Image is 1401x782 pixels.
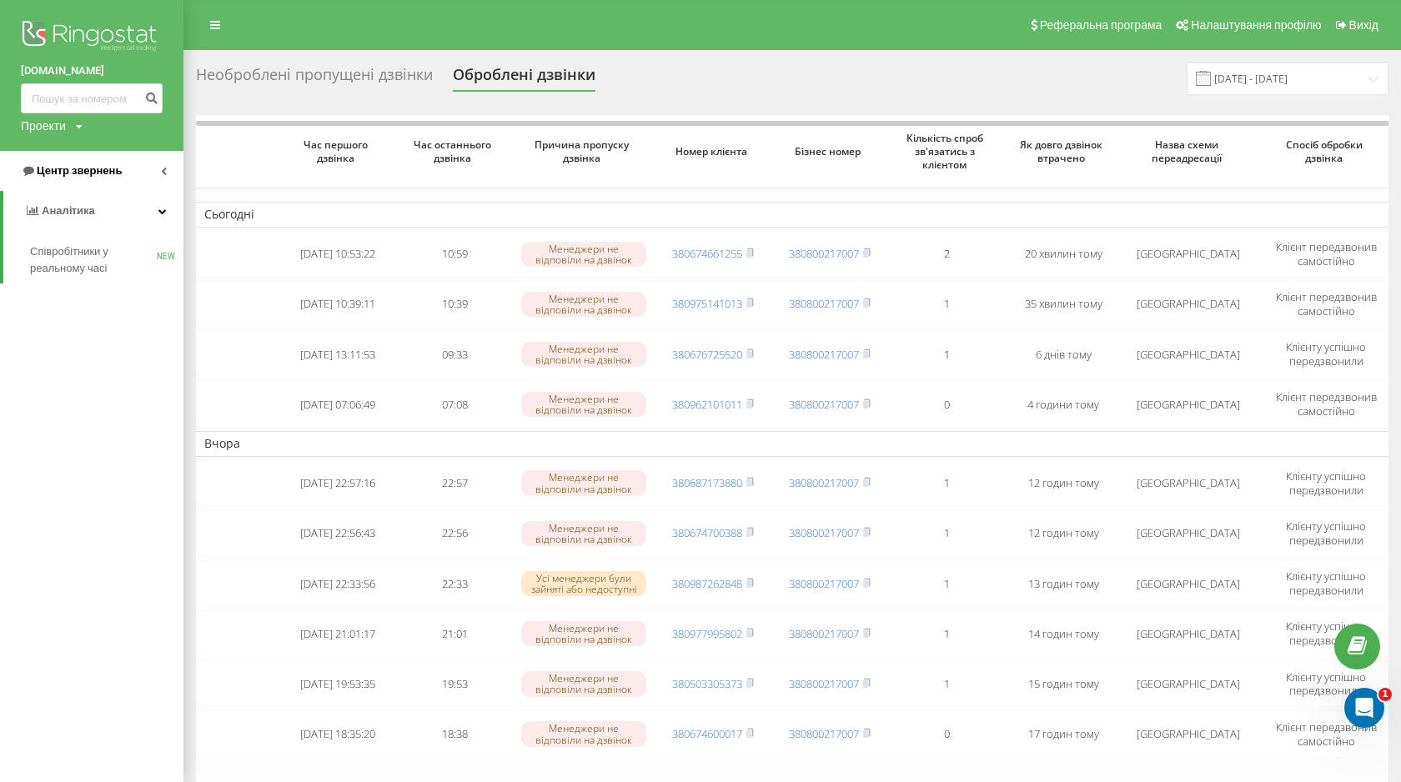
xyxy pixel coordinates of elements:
[279,610,396,657] td: [DATE] 21:01:17
[1255,231,1397,278] td: Клієнт передзвонив самостійно
[1005,610,1122,657] td: 14 годин тому
[1349,18,1378,32] span: Вихід
[1191,18,1321,32] span: Налаштування профілю
[1255,331,1397,378] td: Клієнту успішно передзвонили
[1378,688,1392,701] span: 1
[789,475,859,490] a: 380800217007
[789,246,859,261] a: 380800217007
[789,576,859,591] a: 380800217007
[3,191,183,231] a: Аналiтика
[279,231,396,278] td: [DATE] 10:53:22
[521,292,646,317] div: Менеджери не відповіли на дзвінок
[1255,281,1397,328] td: Клієнт передзвонив самостійно
[521,521,646,546] div: Менеджери не відповіли на дзвінок
[396,281,513,328] td: 10:39
[396,710,513,757] td: 18:38
[1005,560,1122,607] td: 13 годин тому
[396,660,513,707] td: 19:53
[1255,610,1397,657] td: Клієнту успішно передзвонили
[453,66,595,92] div: Оброблені дзвінки
[1040,18,1162,32] span: Реферальна програма
[888,510,1005,557] td: 1
[1136,138,1241,164] span: Назва схеми переадресації
[21,63,163,79] a: [DOMAIN_NAME]
[279,281,396,328] td: [DATE] 10:39:11
[396,231,513,278] td: 10:59
[1255,560,1397,607] td: Клієнту успішно передзвонили
[888,660,1005,707] td: 1
[293,138,383,164] span: Час першого дзвінка
[279,510,396,557] td: [DATE] 22:56:43
[196,66,433,92] div: Необроблені пропущені дзвінки
[396,560,513,607] td: 22:33
[521,621,646,646] div: Менеджери не відповіли на дзвінок
[279,710,396,757] td: [DATE] 18:35:20
[1255,381,1397,428] td: Клієнт передзвонив самостійно
[1122,460,1255,507] td: [GEOGRAPHIC_DATA]
[672,525,742,540] a: 380674700388
[521,470,646,495] div: Менеджери не відповіли на дзвінок
[672,246,742,261] a: 380674661255
[521,392,646,417] div: Менеджери не відповіли на дзвінок
[1122,281,1255,328] td: [GEOGRAPHIC_DATA]
[1122,560,1255,607] td: [GEOGRAPHIC_DATA]
[1005,510,1122,557] td: 12 годин тому
[396,331,513,378] td: 09:33
[1005,231,1122,278] td: 20 хвилин тому
[30,243,157,277] span: Співробітники у реальному часі
[521,671,646,696] div: Менеджери не відповіли на дзвінок
[888,710,1005,757] td: 0
[1255,460,1397,507] td: Клієнту успішно передзвонили
[789,347,859,362] a: 380800217007
[1018,138,1108,164] span: Як довго дзвінок втрачено
[37,164,122,177] span: Центр звернень
[789,726,859,741] a: 380800217007
[396,610,513,657] td: 21:01
[888,331,1005,378] td: 1
[521,242,646,267] div: Менеджери не відповіли на дзвінок
[888,560,1005,607] td: 1
[1005,460,1122,507] td: 12 годин тому
[901,132,992,171] span: Кількість спроб зв'язатись з клієнтом
[279,331,396,378] td: [DATE] 13:11:53
[789,626,859,641] a: 380800217007
[1122,510,1255,557] td: [GEOGRAPHIC_DATA]
[888,281,1005,328] td: 1
[279,660,396,707] td: [DATE] 19:53:35
[1270,138,1383,164] span: Спосіб обробки дзвінка
[1255,660,1397,707] td: Клієнту успішно передзвонили
[1122,381,1255,428] td: [GEOGRAPHIC_DATA]
[1122,610,1255,657] td: [GEOGRAPHIC_DATA]
[279,460,396,507] td: [DATE] 22:57:16
[1122,331,1255,378] td: [GEOGRAPHIC_DATA]
[672,726,742,741] a: 380674600017
[888,231,1005,278] td: 2
[672,676,742,691] a: 380503305373
[672,296,742,311] a: 380975141013
[1255,510,1397,557] td: Клієнту успішно передзвонили
[672,347,742,362] a: 380676725520
[521,571,646,596] div: Усі менеджери були зайняті або недоступні
[1255,710,1397,757] td: Клієнт передзвонив самостійно
[888,381,1005,428] td: 0
[888,460,1005,507] td: 1
[409,138,500,164] span: Час останнього дзвінка
[521,721,646,746] div: Менеджери не відповіли на дзвінок
[396,510,513,557] td: 22:56
[1122,710,1255,757] td: [GEOGRAPHIC_DATA]
[1005,710,1122,757] td: 17 годин тому
[21,83,163,113] input: Пошук за номером
[672,626,742,641] a: 380977995802
[789,397,859,412] a: 380800217007
[1005,331,1122,378] td: 6 днів тому
[279,560,396,607] td: [DATE] 22:33:56
[30,237,183,283] a: Співробітники у реальному часіNEW
[279,381,396,428] td: [DATE] 07:06:49
[1005,660,1122,707] td: 15 годин тому
[528,138,640,164] span: Причина пропуску дзвінка
[789,296,859,311] a: 380800217007
[21,17,163,58] img: Ringostat logo
[42,204,95,217] span: Аналiтика
[789,525,859,540] a: 380800217007
[1344,688,1384,728] iframe: Intercom live chat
